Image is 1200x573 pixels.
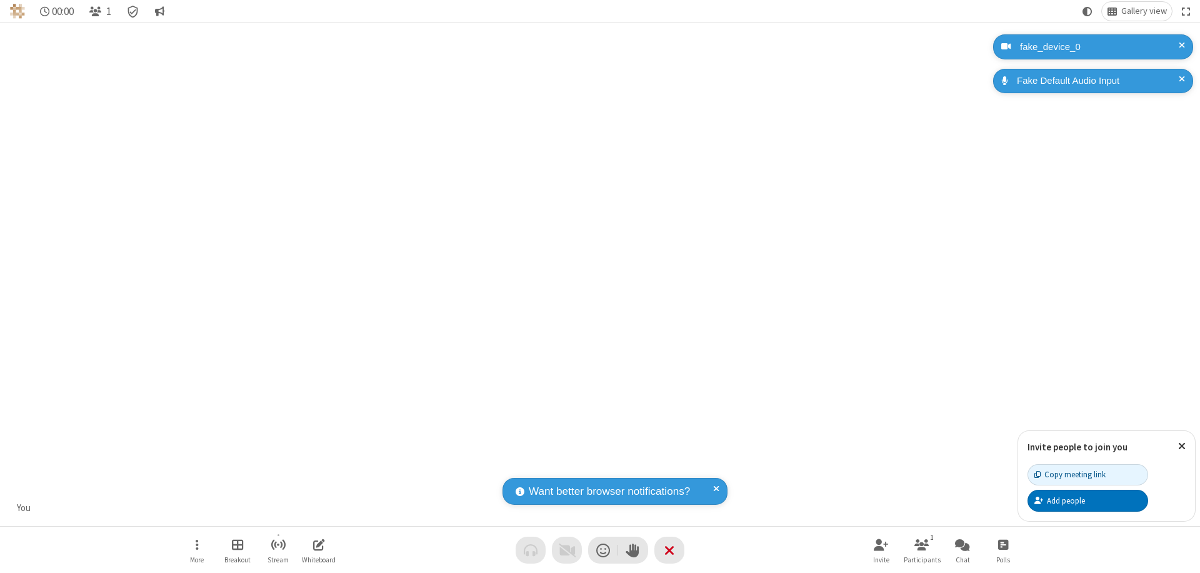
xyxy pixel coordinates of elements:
[956,556,970,564] span: Chat
[1027,441,1127,453] label: Invite people to join you
[84,2,116,21] button: Open participant list
[944,532,981,568] button: Open chat
[516,537,546,564] button: Audio problem - check your Internet connection or call by phone
[1027,464,1148,485] button: Copy meeting link
[588,537,618,564] button: Send a reaction
[927,532,937,543] div: 1
[552,537,582,564] button: Video
[1027,490,1148,511] button: Add people
[219,532,256,568] button: Manage Breakout Rooms
[996,556,1010,564] span: Polls
[12,501,36,515] div: You
[302,556,336,564] span: Whiteboard
[224,556,251,564] span: Breakout
[654,537,684,564] button: End or leave meeting
[121,2,145,21] div: Meeting details Encryption enabled
[873,556,889,564] span: Invite
[618,537,648,564] button: Raise hand
[300,532,337,568] button: Open shared whiteboard
[984,532,1022,568] button: Open poll
[1102,2,1172,21] button: Change layout
[267,556,289,564] span: Stream
[862,532,900,568] button: Invite participants (⌘+Shift+I)
[1077,2,1097,21] button: Using system theme
[529,484,690,500] span: Want better browser notifications?
[1012,74,1184,88] div: Fake Default Audio Input
[1121,6,1167,16] span: Gallery view
[190,556,204,564] span: More
[1034,469,1106,480] div: Copy meeting link
[259,532,297,568] button: Start streaming
[1169,431,1195,462] button: Close popover
[1177,2,1196,21] button: Fullscreen
[903,532,941,568] button: Open participant list
[10,4,25,19] img: QA Selenium DO NOT DELETE OR CHANGE
[52,6,74,18] span: 00:00
[106,6,111,18] span: 1
[178,532,216,568] button: Open menu
[1016,40,1184,54] div: fake_device_0
[904,556,941,564] span: Participants
[149,2,169,21] button: Conversation
[35,2,79,21] div: Timer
